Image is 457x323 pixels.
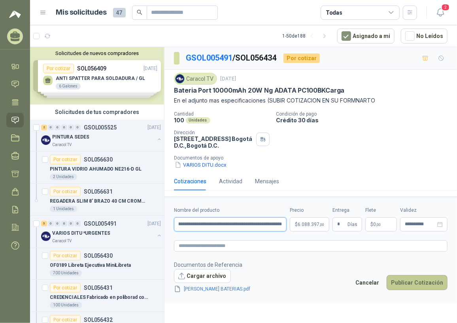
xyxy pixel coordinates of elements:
div: Caracol TV [174,73,217,85]
button: Publicar Cotización [387,275,448,290]
div: Mensajes [255,177,279,186]
div: Por cotizar [50,251,81,260]
span: search [137,9,142,15]
button: Cargar archivo [174,269,231,283]
div: Cotizaciones [174,177,206,186]
label: Flete [365,207,397,214]
div: Por cotizar [283,53,320,63]
p: [DATE] [147,220,161,228]
div: 0 [61,125,67,130]
label: Validez [400,207,448,214]
p: Documentos de apoyo [174,155,454,161]
div: 0 [55,125,60,130]
div: 1 - 50 de 188 [282,30,331,42]
button: 2 [433,6,448,20]
p: / SOL056434 [186,52,277,64]
p: SOL056431 [84,285,113,291]
p: CREDENCIALES Fabricado en poliborad con impresión digital a full color [50,294,148,301]
a: [PERSON_NAME] BATERIAS.pdf [181,285,254,293]
div: 100 Unidades [50,302,82,308]
div: Por cotizar [50,155,81,164]
div: Actividad [219,177,242,186]
div: 0 [55,221,60,226]
div: 5 [41,221,47,226]
p: OF0189 Libreta Ejecutiva MiniLibreta [50,262,131,269]
span: 2 [441,4,450,11]
div: Por cotizar [50,187,81,196]
div: 0 [61,221,67,226]
label: Precio [290,207,329,214]
img: Company Logo [176,74,184,83]
div: 0 [48,221,54,226]
p: SOL056432 [84,317,113,323]
button: Asignado a mi [337,28,395,44]
p: [DATE] [147,124,161,131]
div: Todas [326,8,342,17]
p: VARIOS DITU *URGENTES [52,230,110,237]
div: 700 Unidades [50,270,82,276]
p: Caracol TV [52,238,72,244]
div: 0 [68,125,74,130]
a: Por cotizarSOL056431CREDENCIALES Fabricado en poliborad con impresión digital a full color100 Uni... [30,280,164,312]
div: 0 [75,125,81,130]
p: REGADERA SLIM 8' BRAZO 40 CM CROMO 21ST6000020 [50,198,148,205]
button: No Leídos [401,28,448,44]
p: GSOL005525 [84,125,117,130]
p: Documentos de Referencia [174,260,263,269]
span: 47 [113,8,126,17]
p: SOL056430 [84,253,113,258]
p: $6.088.397,00 [290,217,329,232]
div: 1 Unidades [50,206,77,212]
p: Cantidad [174,111,270,117]
div: 2 Unidades [50,174,77,180]
p: GSOL005491 [84,221,117,226]
button: VARIOS DITU.docx [174,161,227,169]
span: Días [347,218,357,231]
label: Nombre del producto [174,207,287,214]
p: [STREET_ADDRESS] Bogotá D.C. , Bogotá D.C. [174,135,253,149]
a: Por cotizarSOL056631REGADERA SLIM 8' BRAZO 40 CM CROMO 21ST60000201 Unidades [30,184,164,216]
div: 0 [48,125,54,130]
img: Company Logo [41,135,51,145]
a: 5 0 0 0 0 0 GSOL005491[DATE] Company LogoVARIOS DITU *URGENTESCaracol TV [41,219,162,244]
button: Cancelar [351,275,383,290]
p: PINTURA SEDES [52,133,89,141]
label: Entrega [332,207,362,214]
p: SOL056630 [84,157,113,162]
p: $ 0,00 [365,217,397,232]
a: GSOL005491 [186,53,232,63]
div: Por cotizar [50,283,81,293]
a: 2 0 0 0 0 0 GSOL005525[DATE] Company LogoPINTURA SEDESCaracol TV [41,123,162,148]
div: 0 [75,221,81,226]
a: Por cotizarSOL056630PINTURA VIDRIO AHUMADO NE216-D GL2 Unidades [30,152,164,184]
p: [DATE] [220,75,236,83]
img: Logo peakr [9,9,21,19]
div: Solicitudes de nuevos compradoresPor cotizarSOL056409[DATE] ANTI SPATTER PARA SOLDADURA / GL6 Gal... [30,47,164,104]
p: En el adjunto mas especificaciones (SUBIR COTIZACION EN SU FORMNARTO [174,96,448,105]
button: Solicitudes de nuevos compradores [33,50,161,56]
span: 6.088.397 [298,222,324,227]
p: SOL056631 [84,189,113,194]
span: 0 [373,222,381,227]
div: 2 [41,125,47,130]
p: Bateria Port 10000mAh 20W Ng ADATA PC100BKCarga [174,86,345,95]
div: Unidades [186,117,210,123]
p: Dirección [174,130,253,135]
p: Caracol TV [52,142,72,148]
p: 100 [174,117,184,123]
a: Por cotizarSOL056430OF0189 Libreta Ejecutiva MiniLibreta700 Unidades [30,248,164,280]
p: Condición de pago [276,111,454,117]
div: 0 [68,221,74,226]
span: $ [370,222,373,227]
span: ,00 [376,222,381,227]
span: ,00 [319,222,324,227]
div: Solicitudes de tus compradores [30,104,164,120]
h1: Mis solicitudes [56,7,107,18]
img: Company Logo [41,232,51,241]
p: Crédito 30 días [276,117,454,123]
p: PINTURA VIDRIO AHUMADO NE216-D GL [50,165,142,173]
